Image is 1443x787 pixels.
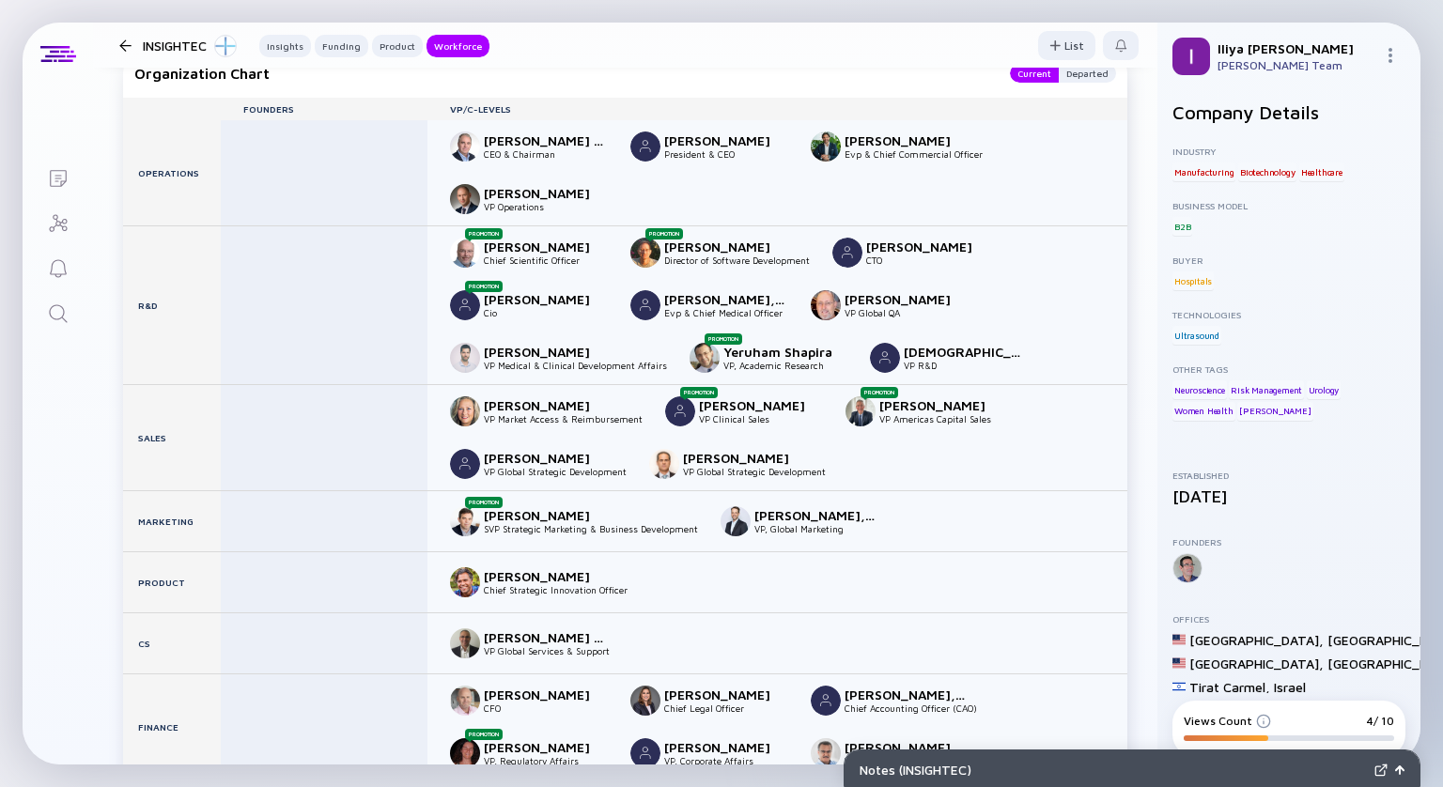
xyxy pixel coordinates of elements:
div: Israel [1274,679,1306,695]
div: VP Operations [484,201,608,212]
div: Iliya [PERSON_NAME] [1218,40,1375,56]
img: Benny Hagag picture [450,449,480,479]
img: Guy Sadeh picture [450,290,480,320]
img: Inbal Ben-Tzvi Tzchori picture [450,738,480,768]
div: VP, Academic Research [723,360,847,371]
div: VP Medical & Clinical Development Affairs [484,360,667,371]
div: Evp & Chief Commercial Officer [845,148,983,160]
img: United States Flag [1172,633,1186,646]
div: VP, Global Marketing [754,523,878,534]
div: Views Count [1184,714,1271,728]
div: Promotion [680,387,718,398]
img: Kobi Vortman picture [630,131,660,162]
div: [PERSON_NAME] [866,239,990,255]
div: CTO [866,255,990,266]
div: [PERSON_NAME] , MBA [484,629,608,645]
div: [PERSON_NAME] [683,450,807,466]
div: SVP Strategic Marketing & Business Development [484,523,698,534]
div: VP Americas Capital Sales [879,413,1003,424]
div: Business Model [1172,200,1405,211]
button: Current [1010,64,1059,83]
img: Open Notes [1395,765,1404,775]
div: [PERSON_NAME] [484,185,608,201]
div: Promotion [465,729,503,740]
div: Product [372,37,423,55]
img: Iliya Profile Picture [1172,38,1210,75]
div: [PERSON_NAME] Team [1218,58,1375,72]
img: Israel Flag [1172,680,1186,693]
img: Greg Davault, MBA picture [721,506,751,536]
img: Jonathan Weiss picture [630,738,660,768]
img: United States Flag [1172,656,1186,670]
h2: Company Details [1172,101,1405,123]
div: Offices [1172,613,1405,625]
div: Chief Strategic Innovation Officer [484,584,628,595]
div: VP Global QA [845,307,969,318]
button: List [1038,31,1095,60]
img: Mike Murawski picture [846,396,876,426]
div: Tirat Carmel , [1189,679,1270,695]
div: Product [123,552,221,612]
div: VP Market Access & Reimbursement [484,413,643,424]
div: [PERSON_NAME] [1237,402,1312,421]
div: Other Tags [1172,363,1405,375]
div: Founders [221,103,427,115]
div: Women Health [1172,402,1235,421]
img: Yeruham Shapira picture [690,343,720,373]
div: [PERSON_NAME] [484,239,608,255]
div: Finance [123,674,221,779]
div: Promotion [465,497,503,508]
div: Promotion [861,387,898,398]
div: CS [123,613,221,673]
img: Expand Notes [1374,764,1388,777]
div: Funding [315,37,368,55]
button: Insights [259,35,311,57]
div: CEO & Chairman [484,148,608,160]
div: Chief Scientific Officer [484,255,608,266]
div: R&D [123,226,221,384]
div: 4/ 10 [1366,714,1394,728]
div: [PERSON_NAME] [484,687,608,702]
div: VP Global Strategic Development [484,466,627,477]
div: [PERSON_NAME] [664,132,788,148]
img: Yoav Levy picture [450,238,480,268]
div: Technologies [1172,309,1405,320]
div: VP Global Strategic Development [683,466,826,477]
div: Ultrasound [1172,326,1221,345]
div: [PERSON_NAME] [484,568,608,584]
img: Arjun Desai picture [450,567,480,597]
img: Augusto Grinspan, MD picture [630,290,660,320]
div: Risk Management [1229,380,1304,399]
div: [DEMOGRAPHIC_DATA] Rafaeli [904,344,1028,360]
div: Promotion [705,333,742,345]
div: INSIGHTEC [143,34,237,57]
div: [PERSON_NAME] [484,507,608,523]
div: Healthcare [1299,162,1344,181]
div: Workforce [427,37,489,55]
img: Benny Hagag picture [649,449,679,479]
img: Ivan Delevic picture [450,506,480,536]
div: Insights [259,37,311,55]
div: Director of Software Development [664,255,810,266]
div: Chief Accounting Officer (CAO) [845,702,977,714]
a: Lists [23,154,93,199]
div: [PERSON_NAME] [484,397,608,413]
img: Adi Nahmani , MBA picture [450,628,480,658]
div: President & CEO [664,148,788,160]
div: [PERSON_NAME] [484,739,608,755]
div: Neuroscience [1172,380,1227,399]
img: Amit Sokolov picture [450,343,480,373]
div: Sales [123,385,221,490]
div: [PERSON_NAME] [664,687,788,702]
div: Yeruham Shapira [723,344,847,360]
img: Menu [1383,48,1398,63]
div: [PERSON_NAME] M.D. [484,132,608,148]
div: VP Global Regulatory & Clinical Affairs [845,755,1012,766]
div: VP Clinical Sales [699,413,823,424]
div: [PERSON_NAME] [845,291,969,307]
div: [PERSON_NAME], MBA [754,507,878,523]
button: Workforce [427,35,489,57]
div: Urology [1307,380,1342,399]
img: Maurice R. Ferre M.D. picture [450,131,480,162]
